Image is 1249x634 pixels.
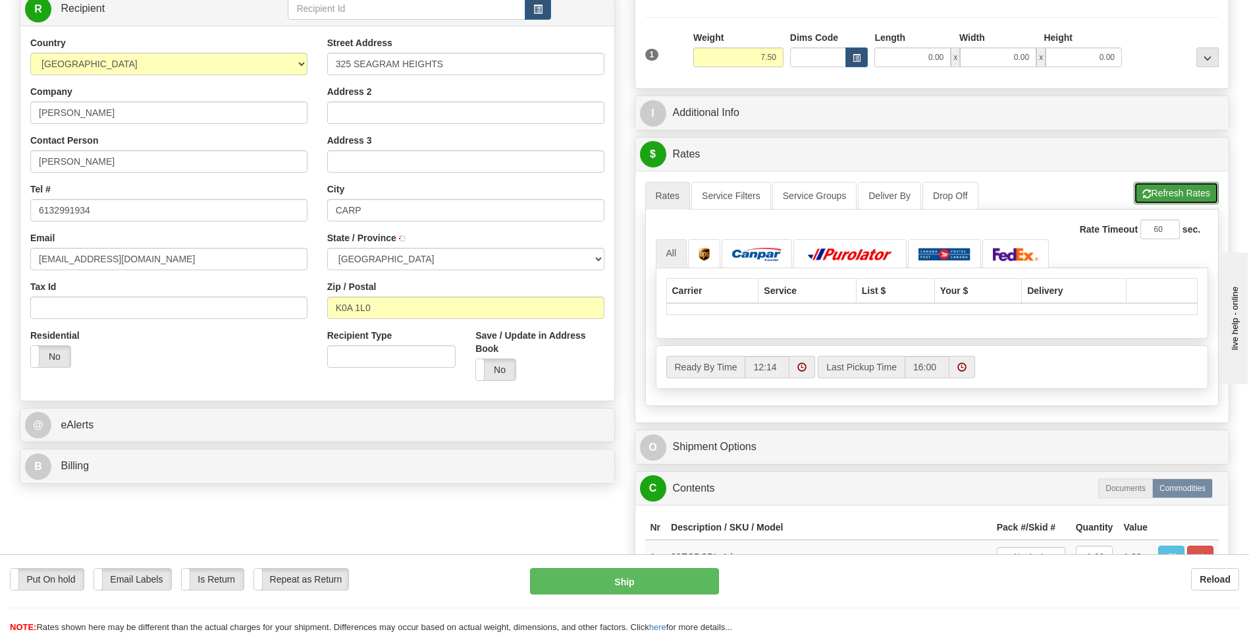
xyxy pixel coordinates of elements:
label: Save / Update in Address Book [475,329,604,355]
label: Company [30,85,72,98]
img: tiny_red.gif [399,235,406,242]
label: Weight [693,31,724,44]
label: City [327,183,344,196]
label: Ready By Time [666,356,745,378]
label: No [476,359,516,380]
a: here [649,622,666,632]
label: Zip / Postal [327,280,377,293]
span: B [25,453,51,480]
span: O [640,434,666,461]
span: C [640,475,666,502]
span: @ [25,412,51,438]
label: Tel # [30,183,51,196]
label: Tax Id [30,280,56,293]
label: Email Labels [94,569,171,590]
label: Last Pickup Time [818,356,905,378]
img: Canada Post [918,248,970,261]
a: @ eAlerts [25,412,610,439]
a: B Billing [25,453,610,480]
label: Address 2 [327,85,372,98]
input: Enter a location [327,53,604,75]
div: live help - online [10,11,122,21]
img: Purolator [804,248,896,261]
a: IAdditional Info [640,100,1225,127]
th: Description / SKU / Model [666,515,992,540]
span: Recipient [61,3,105,14]
td: 23ECDCBL-4 / [666,540,992,574]
th: Service [758,278,856,303]
span: eAlerts [61,419,93,430]
a: Rates [645,182,691,210]
th: Delivery [1022,278,1127,303]
b: Reload [1200,574,1231,585]
label: Contact Person [30,134,98,147]
button: Reload [1191,568,1239,591]
span: x [1036,47,1046,67]
label: Put On hold [11,569,84,590]
button: Ship [530,568,718,594]
span: NOTE: [10,622,36,632]
label: Email [30,231,55,245]
label: Dims Code [790,31,838,44]
td: 1.00 [1118,540,1153,574]
span: x [951,47,960,67]
label: Rate Timeout [1080,223,1138,236]
a: $Rates [640,141,1225,168]
iframe: chat widget [1219,250,1248,384]
span: Billing [61,460,89,471]
td: 1 [645,540,666,574]
span: 1 [645,49,659,61]
label: Height [1044,31,1073,44]
a: OShipment Options [640,434,1225,461]
a: Service Groups [772,182,857,210]
a: Service Filters [691,182,771,210]
label: Recipient Type [327,329,392,342]
a: Deliver By [858,182,921,210]
label: Repeat as Return [254,569,348,590]
label: Length [874,31,905,44]
span: I [640,100,666,127]
a: Drop Off [922,182,978,210]
label: sec. [1183,223,1200,236]
a: All [656,239,687,267]
label: Residential [30,329,80,342]
th: Pack #/Skid # [992,515,1071,540]
img: UPS [699,248,710,261]
label: Country [30,36,66,49]
th: Carrier [666,278,758,303]
img: FedEx Express® [993,248,1039,261]
a: CContents [640,475,1225,502]
button: Refresh Rates [1134,182,1219,204]
img: Canpar [732,248,782,261]
th: Quantity [1071,515,1119,540]
span: $ [640,141,666,167]
div: ... [1196,47,1219,67]
label: Documents [1098,478,1153,498]
label: Address 3 [327,134,372,147]
th: Your $ [934,278,1021,303]
th: Nr [645,515,666,540]
label: Street Address [327,36,392,49]
label: Width [959,31,985,44]
label: No [31,346,70,367]
th: List $ [856,278,934,303]
th: Value [1118,515,1153,540]
label: Commodities [1152,478,1213,498]
label: Is Return [182,569,244,590]
label: State / Province [327,231,396,245]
